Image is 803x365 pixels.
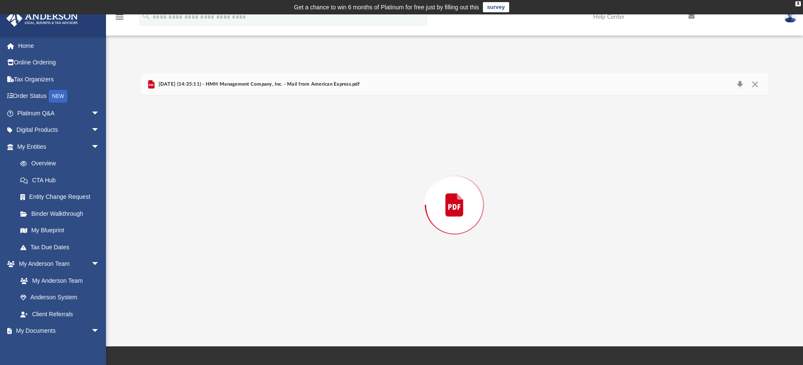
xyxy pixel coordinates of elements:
[6,122,112,139] a: Digital Productsarrow_drop_down
[12,172,112,189] a: CTA Hub
[6,256,108,273] a: My Anderson Teamarrow_drop_down
[483,2,509,12] a: survey
[795,1,801,6] div: close
[6,105,112,122] a: Platinum Q&Aarrow_drop_down
[6,138,112,155] a: My Entitiesarrow_drop_down
[747,78,762,90] button: Close
[91,122,108,139] span: arrow_drop_down
[6,323,108,340] a: My Documentsarrow_drop_down
[91,105,108,122] span: arrow_drop_down
[91,323,108,340] span: arrow_drop_down
[784,11,797,23] img: User Pic
[12,155,112,172] a: Overview
[141,73,768,315] div: Preview
[4,10,81,27] img: Anderson Advisors Platinum Portal
[114,12,125,22] i: menu
[294,2,479,12] div: Get a chance to win 6 months of Platinum for free just by filling out this
[6,71,112,88] a: Tax Organizers
[156,81,360,88] span: [DATE] (14:35:11) - HMH Management Company, Inc. - Mail from American Express.pdf
[6,54,112,71] a: Online Ordering
[12,222,108,239] a: My Blueprint
[12,189,112,206] a: Entity Change Request
[12,289,108,306] a: Anderson System
[12,205,112,222] a: Binder Walkthrough
[91,256,108,273] span: arrow_drop_down
[6,88,112,105] a: Order StatusNEW
[114,16,125,22] a: menu
[142,11,151,21] i: search
[732,78,747,90] button: Download
[49,90,67,103] div: NEW
[12,272,104,289] a: My Anderson Team
[91,138,108,156] span: arrow_drop_down
[12,239,112,256] a: Tax Due Dates
[12,306,108,323] a: Client Referrals
[6,37,112,54] a: Home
